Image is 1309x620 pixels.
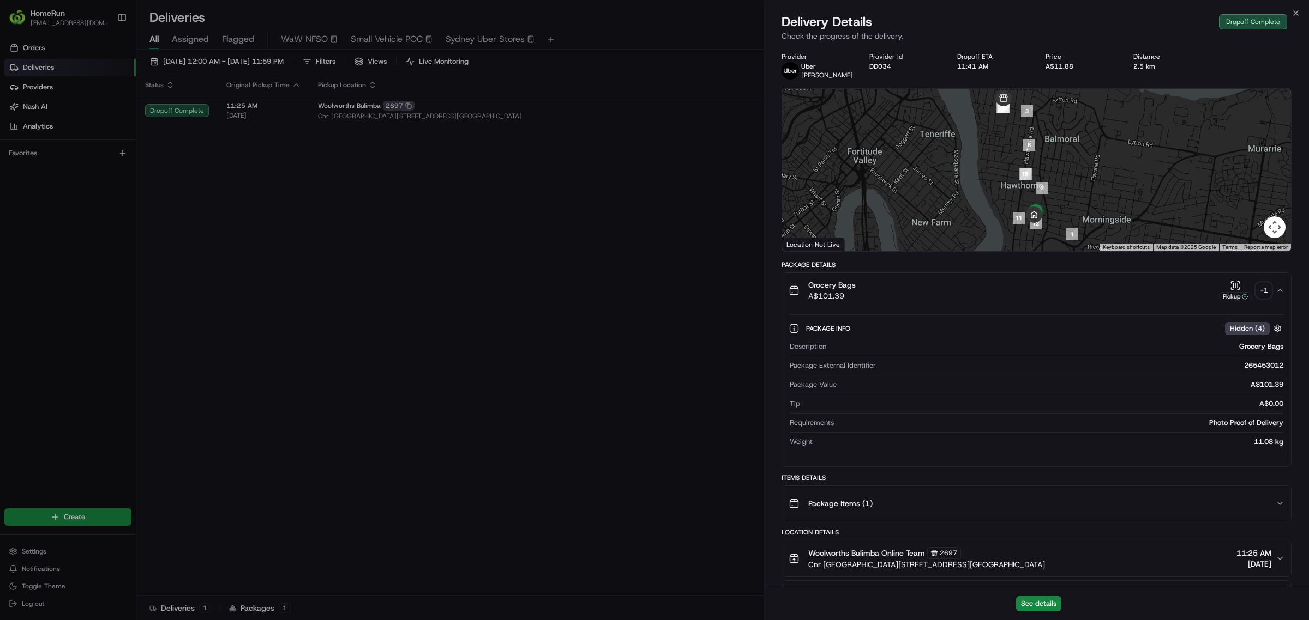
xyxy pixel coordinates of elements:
span: A$101.39 [808,290,856,301]
span: Tip [790,399,800,409]
div: Photo Proof of Delivery [838,418,1283,428]
button: Start new chat [185,107,199,120]
button: DD034 [869,62,891,71]
div: 12 [1030,217,1042,229]
button: Grocery BagsA$101.39Pickup+1 [782,273,1291,308]
div: Dropoff ETA [957,52,1028,61]
input: Clear [28,70,180,82]
div: Provider Id [869,52,940,61]
button: Package Items (1) [782,486,1291,521]
div: 265453012 [880,361,1283,370]
span: Requirements [790,418,834,428]
span: Weight [790,437,813,447]
button: Woolworths Bulimba Online Team2697Cnr [GEOGRAPHIC_DATA][STREET_ADDRESS][GEOGRAPHIC_DATA]11:25 AM[... [782,540,1291,576]
div: Distance [1133,52,1204,61]
div: 11.08 kg [817,437,1283,447]
span: Cnr [GEOGRAPHIC_DATA][STREET_ADDRESS][GEOGRAPHIC_DATA] [808,559,1045,570]
button: Keyboard shortcuts [1103,244,1150,251]
a: 💻API Documentation [88,154,179,173]
span: Grocery Bags [808,279,856,290]
span: Package Items ( 1 ) [808,498,873,509]
div: 11 [1013,212,1025,224]
div: Grocery BagsA$101.39Pickup+1 [782,308,1291,466]
span: Hidden ( 4 ) [1230,324,1265,333]
img: Nash [11,11,33,33]
div: Items Details [782,473,1292,482]
div: + 1 [1256,283,1271,298]
div: 11:41 AM [957,62,1028,71]
div: A$101.39 [841,380,1283,390]
div: 6 [997,101,1009,113]
div: 📗 [11,159,20,168]
span: Delivery Details [782,13,872,31]
p: Welcome 👋 [11,44,199,61]
button: See details [1016,596,1061,611]
div: 7 [996,101,1008,113]
span: Knowledge Base [22,158,83,169]
div: 💻 [92,159,101,168]
span: Pylon [109,185,132,193]
a: Open this area in Google Maps (opens a new window) [785,237,821,251]
img: uber-new-logo.jpeg [782,62,799,80]
span: Package Value [790,380,837,390]
img: 1736555255976-a54dd68f-1ca7-489b-9aae-adbdc363a1c4 [11,104,31,124]
span: Description [790,342,826,351]
div: Grocery Bags [831,342,1283,351]
span: API Documentation [103,158,175,169]
div: A$0.00 [804,399,1283,409]
div: 2.5 km [1133,62,1204,71]
button: Pickup [1219,280,1252,301]
button: Hidden (4) [1225,321,1284,335]
div: 3 [1021,105,1033,117]
button: Map camera controls [1264,216,1286,238]
div: Price [1046,52,1116,61]
div: 2 [1036,182,1048,194]
div: We're available if you need us! [37,115,138,124]
div: 5 [998,101,1010,113]
button: Pickup+1 [1219,280,1271,301]
span: Map data ©2025 Google [1156,244,1216,250]
div: 8 [1023,139,1035,151]
span: Package External Identifier [790,361,876,370]
div: Package Details [782,260,1292,269]
span: Package Info [806,324,852,333]
a: Report a map error [1244,244,1288,250]
span: 2697 [940,549,957,557]
a: 📗Knowledge Base [7,154,88,173]
img: Google [785,237,821,251]
span: Uber [801,62,816,71]
span: Woolworths Bulimba Online Team [808,548,925,558]
a: Terms [1222,244,1238,250]
span: [DATE] [1236,558,1271,569]
div: A$11.88 [1046,62,1116,71]
a: Powered byPylon [77,184,132,193]
div: Pickup [1219,292,1252,301]
div: 1 [1066,228,1078,240]
span: [PERSON_NAME] [801,71,853,80]
span: 11:25 AM [1236,548,1271,558]
div: Provider [782,52,852,61]
div: 10 [1019,168,1031,180]
div: 9 [1020,168,1032,180]
div: Location Not Live [782,238,845,251]
p: Check the progress of the delivery. [782,31,1292,41]
div: Start new chat [37,104,179,115]
div: Location Details [782,528,1292,537]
